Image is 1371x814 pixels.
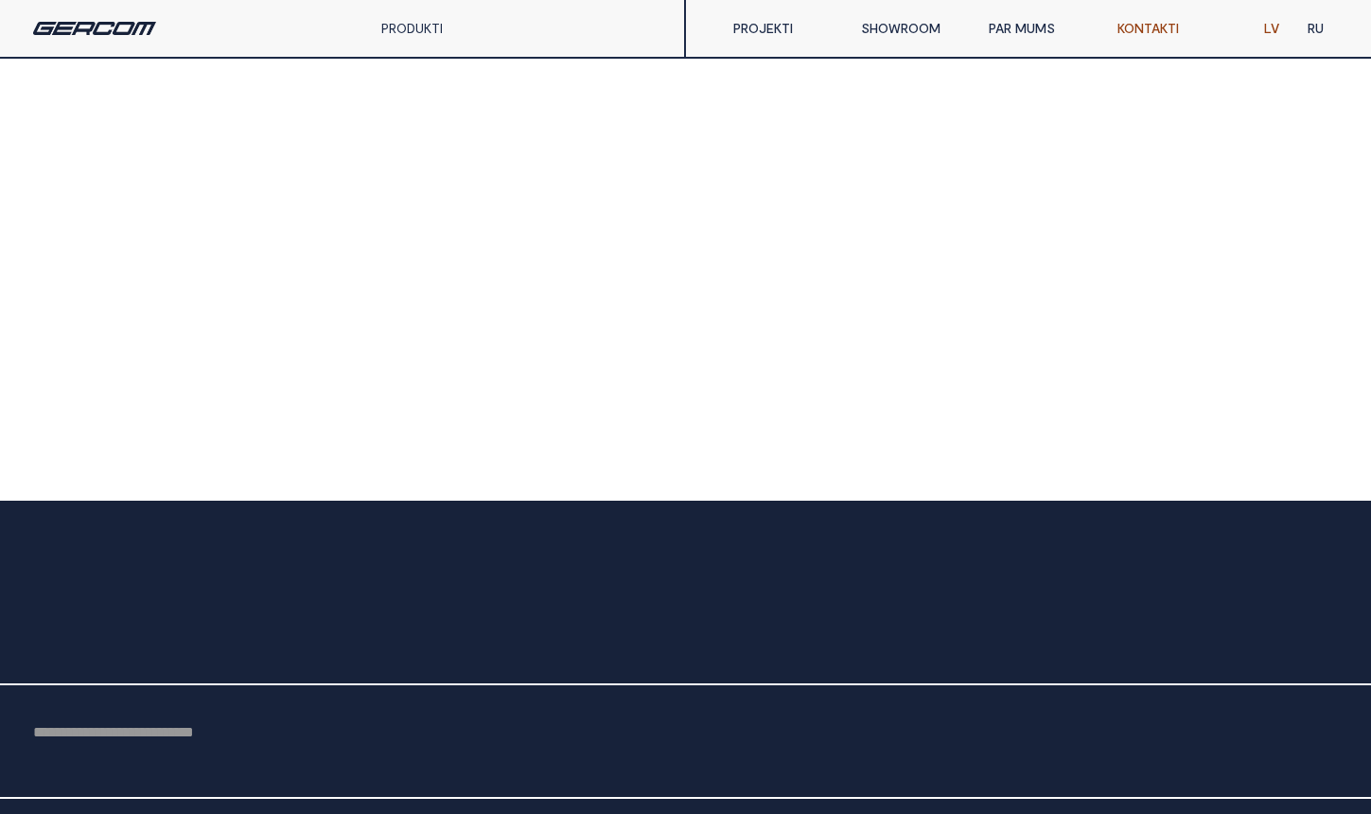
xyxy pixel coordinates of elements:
[342,622,386,667] span: M
[386,622,423,667] span: U
[1293,9,1338,47] a: RU
[169,235,204,280] span: A
[102,235,139,280] span: N
[176,622,187,667] span: I
[128,622,139,667] span: I
[61,235,102,280] span: O
[187,622,218,667] span: E
[512,622,546,667] span: ↓
[719,9,847,47] a: PROJEKTI
[262,622,297,667] span: A
[1250,9,1293,47] a: LV
[381,20,443,36] a: PRODUKTI
[1103,9,1231,47] a: KONTAKTI
[218,622,250,667] span: S
[847,9,975,47] a: SHOWROOM
[237,235,267,280] span: T
[297,622,329,667] span: R
[28,622,61,667] span: S
[139,622,176,667] span: N
[139,235,169,280] span: T
[423,622,467,667] span: M
[267,235,278,280] span: I
[204,235,237,280] span: K
[975,9,1102,47] a: PAR MUMS
[61,622,96,667] span: A
[28,235,61,280] span: K
[467,622,500,667] span: S
[96,622,128,667] span: Z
